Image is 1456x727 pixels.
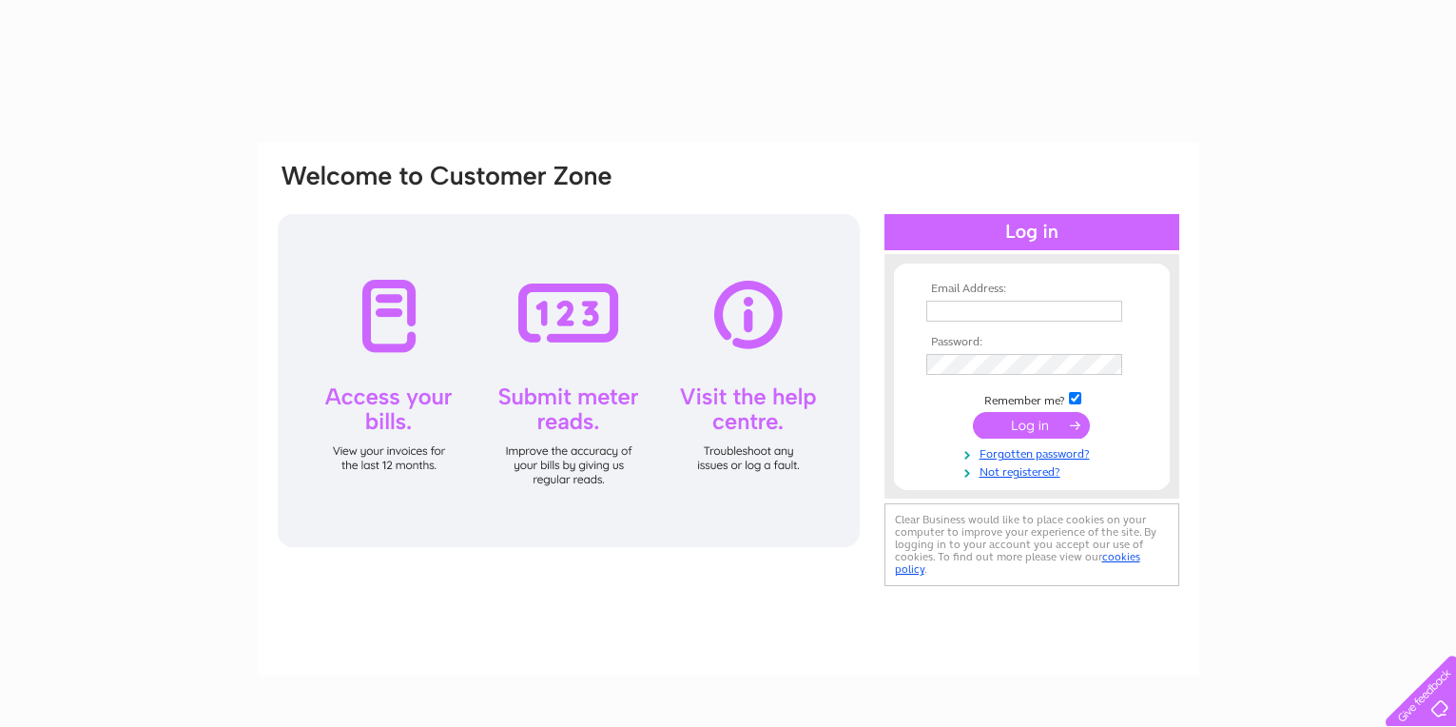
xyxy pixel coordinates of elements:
th: Email Address: [922,283,1142,296]
a: cookies policy [895,550,1140,576]
td: Remember me? [922,389,1142,408]
input: Submit [973,412,1090,439]
div: Clear Business would like to place cookies on your computer to improve your experience of the sit... [884,503,1179,586]
a: Not registered? [926,462,1142,480]
a: Forgotten password? [926,443,1142,462]
th: Password: [922,336,1142,349]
